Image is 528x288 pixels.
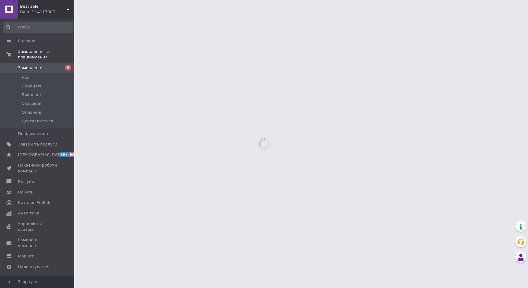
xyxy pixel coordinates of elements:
[18,253,34,259] span: Маркет
[18,210,39,216] span: Аналітика
[18,49,74,60] span: Замовлення та повідомлення
[22,75,31,80] span: Нові
[65,65,71,70] span: 5
[18,200,51,205] span: Каталог ProSale
[59,152,69,157] span: 99+
[22,92,41,98] span: Виконані
[18,237,57,248] span: Гаманець компанії
[18,264,49,270] span: Налаштування
[22,101,43,106] span: Скасовані
[22,83,41,89] span: Прийняті
[18,65,44,71] span: Замовлення
[18,131,48,137] span: Повідомлення
[18,152,64,158] span: [DEMOGRAPHIC_DATA]
[18,221,57,232] span: Управління сайтом
[18,189,35,195] span: Покупці
[20,9,74,15] div: Ваш ID: 4117807
[18,142,57,147] span: Товари та послуги
[22,110,41,115] span: Оплачені
[18,179,34,184] span: Відгуки
[18,38,35,44] span: Головна
[20,4,67,9] span: Best sale
[69,152,79,157] span: 99+
[22,118,53,124] span: Доставляється
[18,163,57,174] span: Показники роботи компанії
[3,22,73,33] input: Пошук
